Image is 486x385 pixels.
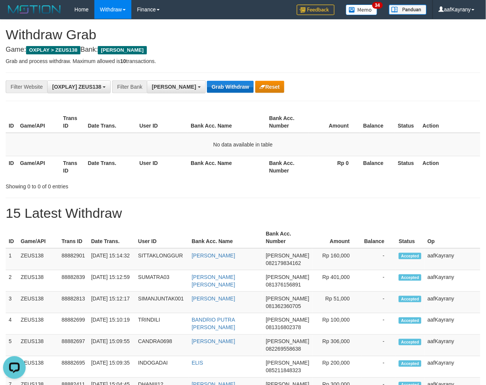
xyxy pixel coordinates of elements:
td: [DATE] 15:12:17 [88,292,135,313]
td: [DATE] 15:14:32 [88,248,135,270]
td: CANDRA0698 [135,335,189,356]
td: ZEUS138 [18,270,59,292]
a: [PERSON_NAME] [192,253,235,259]
td: ZEUS138 [18,313,59,335]
th: Date Trans. [88,227,135,248]
button: [OXPLAY] ZEUS138 [47,80,111,93]
td: [DATE] 15:12:59 [88,270,135,292]
th: ID [6,111,17,133]
span: [PERSON_NAME] [266,317,309,323]
span: Accepted [399,360,421,367]
th: ID [6,156,17,177]
span: Accepted [399,339,421,345]
th: Amount [312,227,361,248]
th: Game/API [17,111,60,133]
img: Button%20Memo.svg [346,5,378,15]
span: [PERSON_NAME] [266,274,309,280]
td: 88882695 [59,356,88,378]
th: Status [396,227,424,248]
th: Bank Acc. Name [188,156,266,177]
span: Copy 082179834162 to clipboard [266,260,301,266]
a: [PERSON_NAME] [192,296,235,302]
th: Bank Acc. Number [266,111,309,133]
span: Accepted [399,274,421,281]
th: Game/API [18,227,59,248]
th: User ID [135,227,189,248]
td: 2 [6,270,18,292]
th: User ID [136,111,188,133]
button: [PERSON_NAME] [147,80,205,93]
span: OXPLAY > ZEUS138 [26,46,80,54]
td: aafKayrany [424,292,480,313]
td: 88882699 [59,313,88,335]
td: [DATE] 15:09:35 [88,356,135,378]
td: 3 [6,292,18,313]
td: ZEUS138 [18,356,59,378]
td: 88882813 [59,292,88,313]
td: SUMATRA03 [135,270,189,292]
a: [PERSON_NAME] [PERSON_NAME] [192,274,235,288]
td: ZEUS138 [18,248,59,270]
td: Rp 200,000 [312,356,361,378]
th: Bank Acc. Number [266,156,309,177]
td: 1 [6,248,18,270]
td: 4 [6,313,18,335]
td: 88882839 [59,270,88,292]
th: Amount [309,111,360,133]
a: [PERSON_NAME] [192,339,235,345]
span: Copy 081362360705 to clipboard [266,303,301,309]
th: Bank Acc. Name [188,111,266,133]
th: Balance [361,227,396,248]
td: - [361,248,396,270]
p: Grab and process withdraw. Maximum allowed is transactions. [6,57,480,65]
th: Status [395,156,420,177]
img: MOTION_logo.png [6,4,63,15]
th: Trans ID [60,111,85,133]
td: No data available in table [6,133,480,156]
td: Rp 100,000 [312,313,361,335]
th: User ID [136,156,188,177]
button: Grab Withdraw [207,81,253,93]
span: [PERSON_NAME] [266,296,309,302]
span: [PERSON_NAME] [98,46,147,54]
th: Game/API [17,156,60,177]
td: 88882901 [59,248,88,270]
th: Trans ID [59,227,88,248]
th: Status [395,111,420,133]
span: [PERSON_NAME] [266,339,309,345]
h1: Withdraw Grab [6,27,480,42]
div: Showing 0 to 0 of 0 entries [6,180,197,190]
td: Rp 160,000 [312,248,361,270]
h4: Game: Bank: [6,46,480,54]
span: [PERSON_NAME] [152,84,196,90]
td: ZEUS138 [18,335,59,356]
span: Accepted [399,296,421,302]
a: ELIS [192,360,203,366]
td: aafKayrany [424,356,480,378]
td: 5 [6,335,18,356]
th: Balance [360,156,395,177]
td: Rp 401,000 [312,270,361,292]
td: 88882697 [59,335,88,356]
td: [DATE] 15:10:19 [88,313,135,335]
span: [PERSON_NAME] [266,253,309,259]
h1: 15 Latest Withdraw [6,206,480,221]
th: Action [420,156,480,177]
img: panduan.png [389,5,427,15]
td: - [361,356,396,378]
td: SITTAKLONGGUR [135,248,189,270]
button: Reset [255,81,284,93]
span: Accepted [399,317,421,324]
th: ID [6,227,18,248]
img: Feedback.jpg [297,5,335,15]
td: - [361,335,396,356]
span: Copy 082269558638 to clipboard [266,346,301,352]
td: aafKayrany [424,313,480,335]
th: Rp 0 [309,156,360,177]
button: Open LiveChat chat widget [3,3,26,26]
td: INDOGADAI [135,356,189,378]
td: [DATE] 15:09:55 [88,335,135,356]
th: Date Trans. [85,156,137,177]
th: Balance [360,111,395,133]
td: Rp 306,000 [312,335,361,356]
